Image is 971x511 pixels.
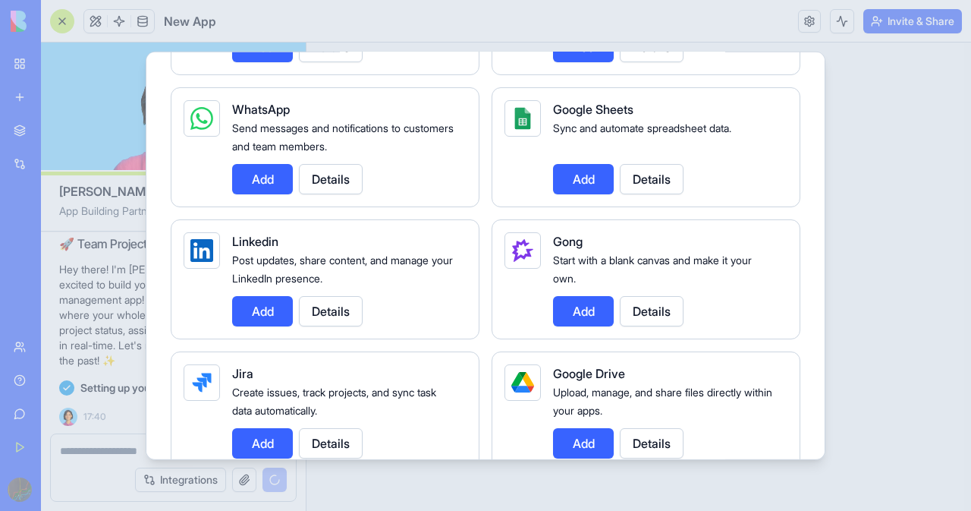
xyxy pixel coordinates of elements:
[620,295,683,326] button: Details
[299,31,363,62] button: Details
[620,163,683,194] button: Details
[553,163,614,194] button: Add
[232,101,290,116] span: WhatsApp
[553,365,625,380] span: Google Drive
[620,427,683,458] button: Details
[553,31,614,62] button: Add
[553,295,614,326] button: Add
[299,163,363,194] button: Details
[232,253,453,284] span: Post updates, share content, and manage your LinkedIn presence.
[232,31,293,62] button: Add
[232,295,293,326] button: Add
[232,163,293,194] button: Add
[299,295,363,326] button: Details
[232,385,436,416] span: Create issues, track projects, and sync task data automatically.
[232,121,454,152] span: Send messages and notifications to customers and team members.
[232,427,293,458] button: Add
[232,365,253,380] span: Jira
[553,121,731,134] span: Sync and automate spreadsheet data.
[553,427,614,458] button: Add
[620,31,683,62] button: Details
[299,427,363,458] button: Details
[553,233,583,248] span: Gong
[553,253,752,284] span: Start with a blank canvas and make it your own.
[553,101,633,116] span: Google Sheets
[232,233,278,248] span: Linkedin
[553,385,772,416] span: Upload, manage, and share files directly within your apps.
